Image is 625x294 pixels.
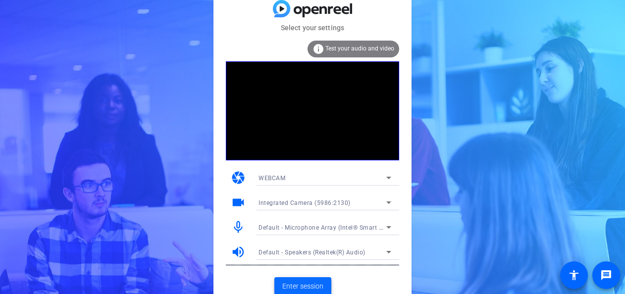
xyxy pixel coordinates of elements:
span: Default - Speakers (Realtek(R) Audio) [259,249,365,256]
mat-icon: videocam [231,195,246,210]
mat-card-subtitle: Select your settings [213,22,412,33]
span: Default - Microphone Array (Intel® Smart Sound Technology for Digital Microphones) [259,223,504,231]
mat-icon: info [312,43,324,55]
span: Enter session [282,281,323,292]
span: WEBCAM [259,175,285,182]
span: Test your audio and video [325,45,394,52]
mat-icon: volume_up [231,245,246,259]
mat-icon: mic_none [231,220,246,235]
mat-icon: message [600,269,612,281]
span: Integrated Camera (5986:2130) [259,199,351,206]
mat-icon: accessibility [568,269,580,281]
mat-icon: camera [231,170,246,185]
